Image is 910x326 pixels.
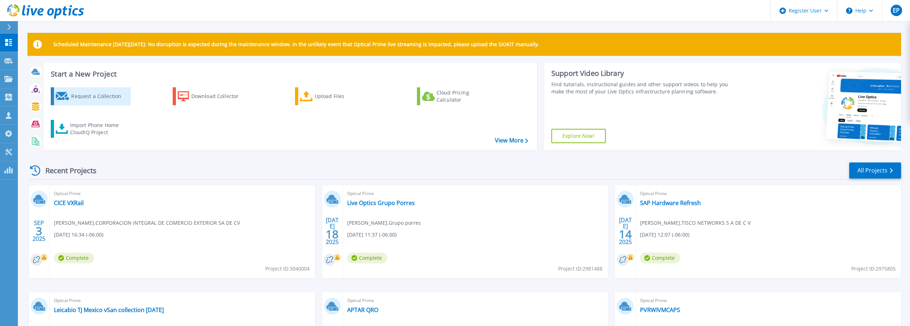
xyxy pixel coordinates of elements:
a: Live Optics Grupo Porres [347,199,415,206]
div: Import Phone Home CloudIQ Project [70,122,126,136]
div: Support Video Library [551,69,736,78]
a: Cloud Pricing Calculator [417,87,497,105]
div: [DATE] 2025 [325,218,339,244]
div: Find tutorials, instructional guides and other support videos to help you make the most of your L... [551,81,736,95]
a: Leicabio TJ Mexico vSan collection [DATE] [54,306,164,313]
span: Optical Prime [640,190,897,198]
span: Optical Prime [54,297,311,305]
span: Optical Prime [347,297,604,305]
a: Upload Files [295,87,375,105]
span: Complete [640,253,680,263]
span: Optical Prime [640,297,897,305]
span: Optical Prime [54,190,311,198]
span: Complete [54,253,94,263]
a: CICE VXRail [54,199,84,206]
div: Cloud Pricing Calculator [437,89,494,103]
span: 18 [326,231,339,237]
a: PVRWIVMCAPS [640,306,680,313]
span: [PERSON_NAME] , Grupo porres [347,219,421,227]
div: Upload Files [315,89,372,103]
span: Project ID: 2981488 [558,265,602,273]
span: [DATE] 12:07 (-06:00) [640,231,689,239]
span: [PERSON_NAME] , TISCO NETWORKS S A DE C V [640,219,751,227]
span: [DATE] 11:37 (-06:00) [347,231,397,239]
a: Explore Now! [551,129,606,143]
a: Request a Collection [51,87,131,105]
div: [DATE] 2025 [619,218,632,244]
span: EP [893,8,900,13]
span: 14 [619,231,632,237]
span: Optical Prime [347,190,604,198]
div: Download Collector [191,89,249,103]
a: SAP Hardware Refresh [640,199,701,206]
span: [DATE] 16:34 (-06:00) [54,231,103,239]
span: Project ID: 2975805 [851,265,896,273]
div: Recent Projects [28,162,106,179]
div: SEP 2025 [32,218,46,244]
span: Complete [347,253,387,263]
a: Download Collector [173,87,252,105]
a: All Projects [849,162,901,179]
span: 3 [36,228,42,234]
h3: Start a New Project [51,70,528,78]
a: APTAR QRO [347,306,378,313]
p: Scheduled Maintenance [DATE][DATE]: No disruption is expected during the maintenance window. In t... [53,42,539,47]
div: Request a Collection [71,89,128,103]
a: View More [495,137,528,144]
span: Project ID: 3040004 [265,265,310,273]
span: [PERSON_NAME] , CORPORACION INTEGRAL DE COMERCIO EXTERIOR SA DE CV [54,219,240,227]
